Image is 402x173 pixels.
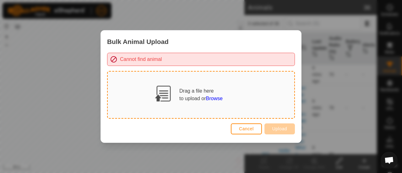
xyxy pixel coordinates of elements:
div: Cannot find animal [120,56,292,63]
button: Upload [264,123,295,134]
span: Browse [206,96,223,101]
button: Cancel [231,123,262,134]
span: Upload [272,126,287,131]
div: Drag a file here [179,87,223,102]
div: to upload or [179,95,223,102]
span: Bulk Animal Upload [107,37,169,46]
div: Open chat [381,152,398,169]
span: Cancel [239,126,254,131]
